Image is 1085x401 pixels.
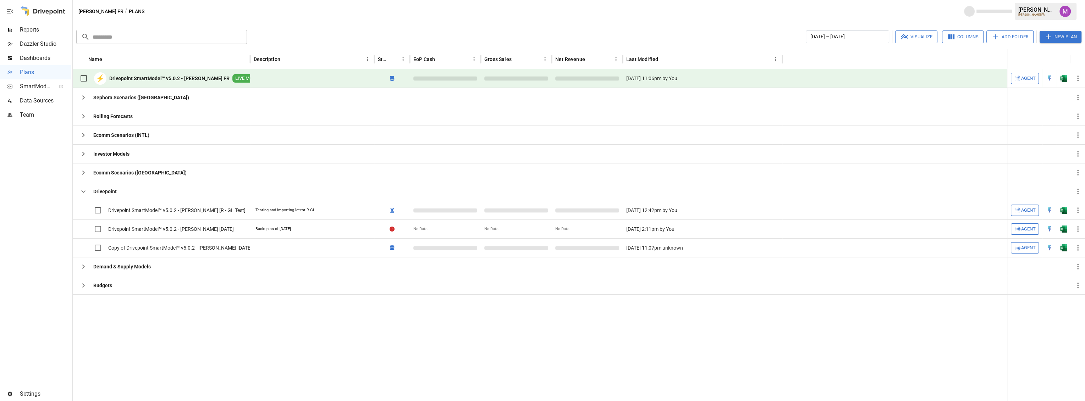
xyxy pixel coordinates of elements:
[20,390,71,398] span: Settings
[413,56,435,62] div: EoP Cash
[93,132,149,139] b: Ecomm Scenarios (INTL)
[1059,6,1071,17] img: Umer Muhammed
[1018,6,1055,13] div: [PERSON_NAME]
[20,54,71,62] span: Dashboards
[93,94,189,101] b: Sephora Scenarios ([GEOGRAPHIC_DATA])
[586,54,596,64] button: Sort
[109,75,230,82] b: Drivepoint SmartModel™ v5.0.2 - [PERSON_NAME] FR
[255,207,315,213] div: Testing and importing latest R-GL
[469,54,479,64] button: EoP Cash column menu
[484,56,512,62] div: Gross Sales
[942,30,984,43] button: Columns
[512,54,522,64] button: Sort
[1060,225,1067,233] div: Open in Excel
[20,111,71,119] span: Team
[390,207,394,214] div: Preparing to sync.
[125,7,127,16] div: /
[93,188,117,195] b: Drivepoint
[1046,244,1053,251] img: quick-edit-flash.b8aec18c.svg
[255,226,291,232] div: Backup as of [DATE]
[1060,75,1067,82] img: excel-icon.76473adf.svg
[484,226,499,232] span: No Data
[390,225,395,233] div: Error during sync.
[1018,13,1055,16] div: [PERSON_NAME] FR
[1011,242,1039,254] button: Agent
[611,54,621,64] button: Net Revenue column menu
[623,69,782,88] div: [DATE] 11:06pm by You
[93,113,133,120] b: Rolling Forecasts
[254,56,280,62] div: Description
[1060,207,1067,214] img: excel-icon.76473adf.svg
[363,54,373,64] button: Description column menu
[626,56,658,62] div: Last Modified
[1055,1,1075,21] button: Umer Muhammed
[94,72,106,85] div: ⚡
[1060,207,1067,214] div: Open in Excel
[390,244,394,251] div: Sync in progress, 61% complete, about 0.8 minutes remaining...
[1075,54,1085,64] button: Sort
[1011,205,1039,216] button: Agent
[1021,206,1036,215] span: Agent
[806,30,889,43] button: [DATE] – [DATE]
[1046,207,1053,214] img: quick-edit-flash.b8aec18c.svg
[88,56,102,62] div: Name
[771,54,781,64] button: Last Modified column menu
[1021,74,1036,83] span: Agent
[555,226,569,232] span: No Data
[1021,225,1036,233] span: Agent
[103,54,113,64] button: Sort
[1011,73,1039,84] button: Agent
[20,26,71,34] span: Reports
[1046,225,1053,233] img: quick-edit-flash.b8aec18c.svg
[1046,225,1053,233] div: Open in Quick Edit
[390,75,394,82] div: Sync in progress.
[93,150,130,157] b: Investor Models
[1040,31,1081,43] button: New Plan
[540,54,550,64] button: Gross Sales column menu
[1021,244,1036,252] span: Agent
[1060,75,1067,82] div: Open in Excel
[108,244,252,251] span: Copy of Drivepoint SmartModel™ v5.0.2 - [PERSON_NAME] [DATE]
[281,54,291,64] button: Sort
[51,81,56,90] span: ™
[20,82,51,91] span: SmartModel
[78,7,123,16] button: [PERSON_NAME] FR
[20,96,71,105] span: Data Sources
[1060,244,1067,251] img: excel-icon.76473adf.svg
[895,30,937,43] button: Visualize
[378,56,387,62] div: Status
[659,54,669,64] button: Sort
[623,238,782,257] div: [DATE] 11:07pm unknown
[20,40,71,48] span: Dazzler Studio
[555,56,585,62] div: Net Revenue
[93,169,187,176] b: Ecomm Scenarios ([GEOGRAPHIC_DATA])
[93,282,112,289] b: Budgets
[93,263,151,270] b: Demand & Supply Models
[108,207,246,214] span: Drivepoint SmartModel™ v5.0.2 - [PERSON_NAME] [R - GL Test]
[232,75,264,82] span: LIVE MODEL
[1060,244,1067,251] div: Open in Excel
[1011,223,1039,235] button: Agent
[1046,75,1053,82] img: quick-edit-flash.b8aec18c.svg
[388,54,398,64] button: Sort
[108,225,234,233] span: Drivepoint SmartModel™ v5.0.2 - [PERSON_NAME] [DATE]
[1060,225,1067,233] img: excel-icon.76473adf.svg
[623,219,782,238] div: [DATE] 2:11pm by You
[623,201,782,219] div: [DATE] 12:42pm by You
[986,30,1034,43] button: Add Folder
[1046,75,1053,82] div: Open in Quick Edit
[398,54,408,64] button: Status column menu
[436,54,446,64] button: Sort
[20,68,71,77] span: Plans
[1046,244,1053,251] div: Open in Quick Edit
[1046,207,1053,214] div: Open in Quick Edit
[413,226,428,232] span: No Data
